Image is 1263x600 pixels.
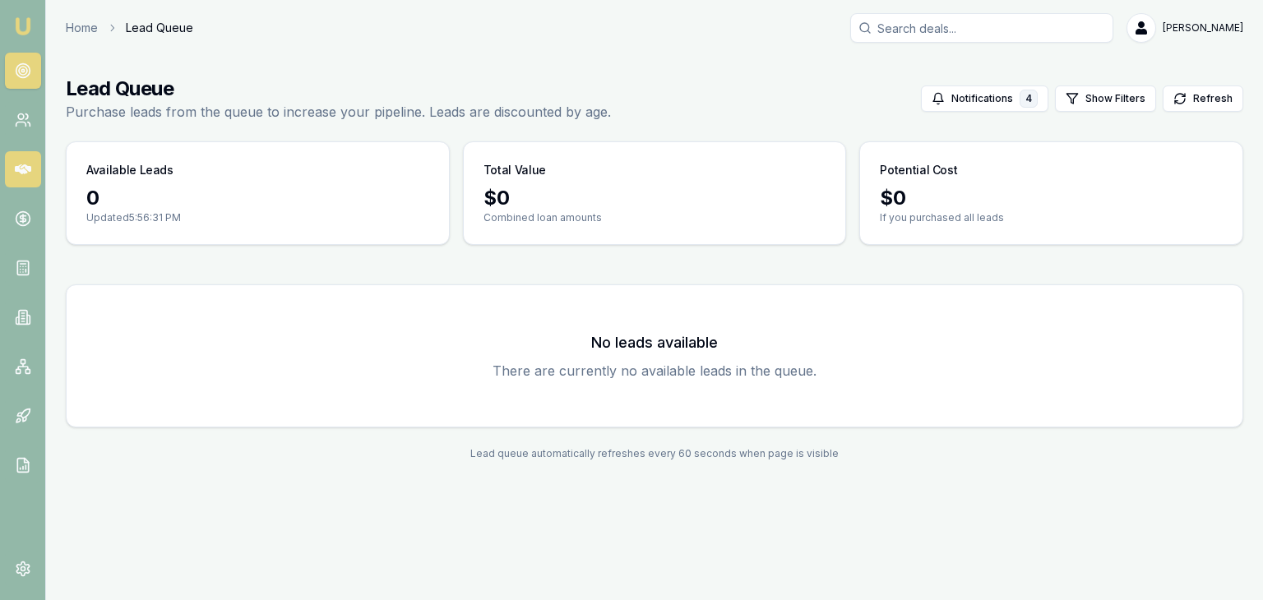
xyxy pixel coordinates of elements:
p: Combined loan amounts [483,211,826,224]
h3: Potential Cost [880,162,957,178]
span: Lead Queue [126,20,193,36]
p: Updated 5:56:31 PM [86,211,429,224]
h1: Lead Queue [66,76,611,102]
div: $ 0 [880,185,1223,211]
img: emu-icon-u.png [13,16,33,36]
button: Refresh [1163,85,1243,112]
h3: Available Leads [86,162,173,178]
button: Notifications4 [921,85,1048,112]
button: Show Filters [1055,85,1156,112]
div: 4 [1020,90,1038,108]
div: $ 0 [483,185,826,211]
span: [PERSON_NAME] [1163,21,1243,35]
a: Home [66,20,98,36]
p: There are currently no available leads in the queue. [86,361,1223,381]
h3: No leads available [86,331,1223,354]
p: If you purchased all leads [880,211,1223,224]
h3: Total Value [483,162,546,178]
div: Lead queue automatically refreshes every 60 seconds when page is visible [66,447,1243,460]
nav: breadcrumb [66,20,193,36]
div: 0 [86,185,429,211]
input: Search deals [850,13,1113,43]
p: Purchase leads from the queue to increase your pipeline. Leads are discounted by age. [66,102,611,122]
